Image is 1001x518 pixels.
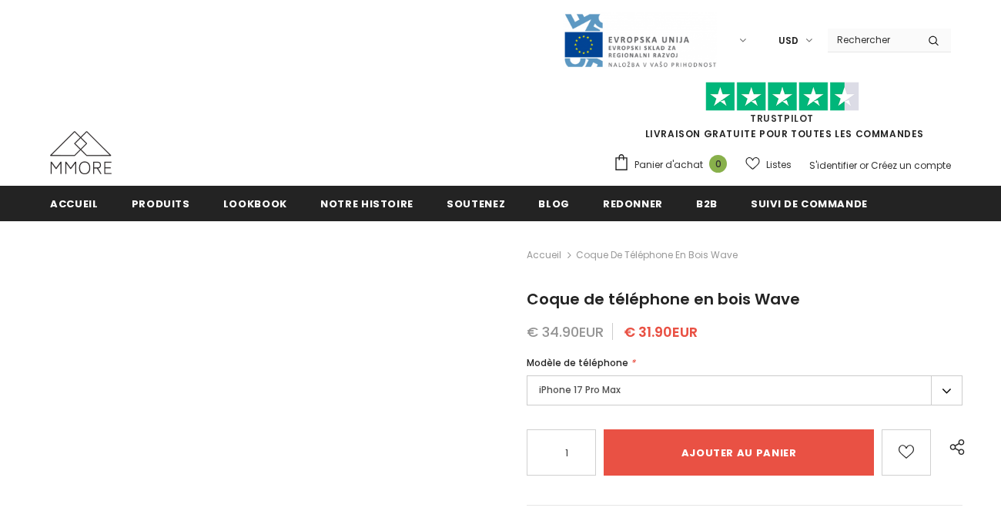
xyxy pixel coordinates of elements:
span: Modèle de téléphone [527,356,628,369]
a: Listes [745,151,792,178]
span: Redonner [603,197,663,211]
span: € 31.90EUR [624,322,698,341]
label: iPhone 17 Pro Max [527,375,962,405]
span: LIVRAISON GRATUITE POUR TOUTES LES COMMANDES [613,89,951,140]
a: Produits [132,186,190,220]
a: TrustPilot [750,112,814,125]
a: B2B [696,186,718,220]
span: soutenez [447,197,505,211]
a: S'identifier [809,159,857,172]
input: Search Site [828,29,916,51]
span: Notre histoire [320,197,413,211]
a: Créez un compte [871,159,951,172]
span: Blog [538,197,570,211]
a: Notre histoire [320,186,413,220]
span: Suivi de commande [751,197,868,211]
a: Accueil [527,246,561,264]
span: B2B [696,197,718,211]
span: 0 [709,155,727,173]
span: Accueil [50,197,99,211]
span: Coque de téléphone en bois Wave [527,288,800,310]
img: Faites confiance aux étoiles pilotes [705,82,859,112]
span: or [859,159,869,172]
span: Listes [766,157,792,173]
a: Accueil [50,186,99,220]
img: Cas MMORE [50,131,112,174]
a: Suivi de commande [751,186,868,220]
input: Ajouter au panier [604,429,874,476]
a: soutenez [447,186,505,220]
span: Produits [132,197,190,211]
span: Panier d'achat [634,157,703,173]
a: Javni Razpis [563,33,717,46]
span: Coque de téléphone en bois Wave [576,246,738,264]
span: Lookbook [223,197,287,211]
a: Panier d'achat 0 [613,153,735,177]
img: Javni Razpis [563,12,717,69]
span: € 34.90EUR [527,322,604,341]
a: Lookbook [223,186,287,220]
span: USD [778,33,798,49]
a: Redonner [603,186,663,220]
a: Blog [538,186,570,220]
